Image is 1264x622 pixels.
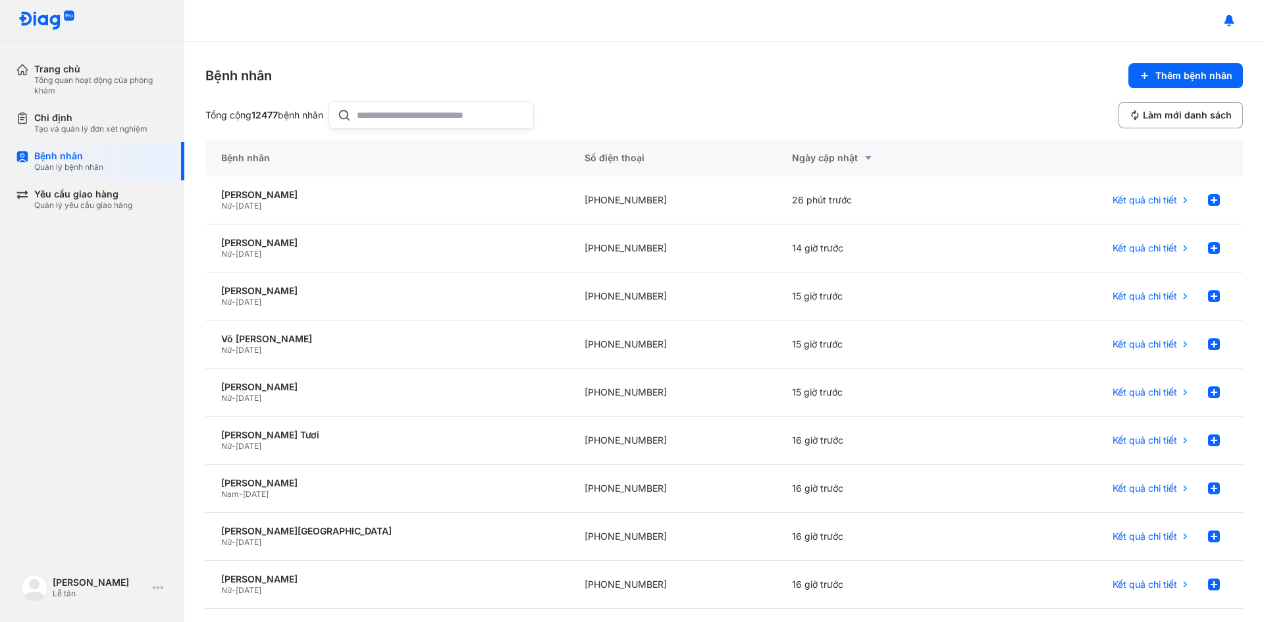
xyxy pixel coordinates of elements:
span: Kết quả chi tiết [1113,242,1177,254]
div: 26 phút trước [776,176,984,224]
span: [DATE] [236,201,261,211]
div: Bệnh nhân [34,150,103,162]
span: [DATE] [236,345,261,355]
div: [PHONE_NUMBER] [569,224,776,272]
span: Nữ [221,297,232,307]
span: Kết quả chi tiết [1113,434,1177,446]
span: - [232,345,236,355]
div: 16 giờ trước [776,513,984,561]
span: Kết quả chi tiết [1113,482,1177,494]
span: [DATE] [236,537,261,547]
div: Tổng cộng bệnh nhân [205,109,323,121]
span: Làm mới danh sách [1143,109,1232,121]
div: Tổng quan hoạt động của phòng khám [34,75,169,96]
span: Nữ [221,249,232,259]
span: Nữ [221,585,232,595]
img: logo [18,11,75,31]
div: Tạo và quản lý đơn xét nghiệm [34,124,147,134]
div: [PERSON_NAME] Tươi [221,429,553,441]
div: [PHONE_NUMBER] [569,176,776,224]
div: Ngày cập nhật [792,150,968,166]
span: - [232,537,236,547]
span: - [232,297,236,307]
span: Kết quả chi tiết [1113,290,1177,302]
span: - [232,201,236,211]
div: [PHONE_NUMBER] [569,417,776,465]
span: Kết quả chi tiết [1113,531,1177,542]
span: 12477 [251,109,278,120]
span: Thêm bệnh nhân [1155,70,1232,82]
span: [DATE] [236,441,261,451]
button: Làm mới danh sách [1119,102,1243,128]
button: Thêm bệnh nhân [1128,63,1243,88]
div: [PERSON_NAME] [221,189,553,201]
div: [PHONE_NUMBER] [569,321,776,369]
span: [DATE] [243,489,269,499]
div: [PHONE_NUMBER] [569,513,776,561]
span: Nữ [221,393,232,403]
div: Quản lý yêu cầu giao hàng [34,200,132,211]
span: - [232,249,236,259]
span: Nữ [221,201,232,211]
div: [PERSON_NAME] [221,477,553,489]
div: Bệnh nhân [205,66,272,85]
div: [PERSON_NAME] [221,381,553,393]
div: [PHONE_NUMBER] [569,561,776,609]
span: [DATE] [236,393,261,403]
div: Số điện thoại [569,140,776,176]
span: - [232,585,236,595]
div: Chỉ định [34,112,147,124]
span: Nữ [221,345,232,355]
div: 16 giờ trước [776,561,984,609]
span: Nam [221,489,239,499]
div: Bệnh nhân [205,140,569,176]
span: - [239,489,243,499]
div: [PERSON_NAME] [221,573,553,585]
span: Kết quả chi tiết [1113,579,1177,590]
div: [PERSON_NAME][GEOGRAPHIC_DATA] [221,525,553,537]
span: [DATE] [236,249,261,259]
div: [PHONE_NUMBER] [569,272,776,321]
span: - [232,441,236,451]
div: 16 giờ trước [776,465,984,513]
span: Kết quả chi tiết [1113,386,1177,398]
span: - [232,393,236,403]
div: Võ [PERSON_NAME] [221,333,553,345]
div: [PHONE_NUMBER] [569,465,776,513]
div: [PERSON_NAME] [53,577,147,588]
span: Kết quả chi tiết [1113,194,1177,206]
div: [PHONE_NUMBER] [569,369,776,417]
div: 15 giờ trước [776,272,984,321]
span: Kết quả chi tiết [1113,338,1177,350]
div: Quản lý bệnh nhân [34,162,103,172]
div: 15 giờ trước [776,321,984,369]
div: Yêu cầu giao hàng [34,188,132,200]
div: Trang chủ [34,63,169,75]
span: [DATE] [236,297,261,307]
div: Lễ tân [53,588,147,599]
span: Nữ [221,441,232,451]
div: 14 giờ trước [776,224,984,272]
span: [DATE] [236,585,261,595]
div: [PERSON_NAME] [221,237,553,249]
img: logo [21,575,47,601]
div: 15 giờ trước [776,369,984,417]
span: Nữ [221,537,232,547]
div: [PERSON_NAME] [221,285,553,297]
div: 16 giờ trước [776,417,984,465]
